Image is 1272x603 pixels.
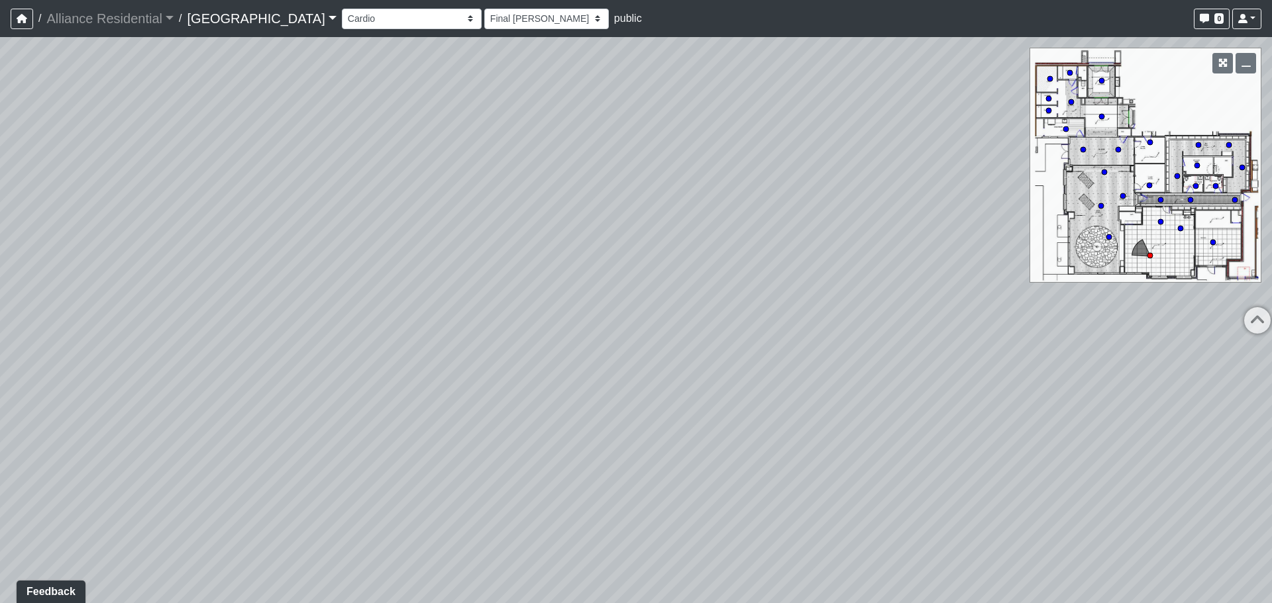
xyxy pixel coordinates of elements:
[614,13,642,24] span: public
[187,5,337,32] a: [GEOGRAPHIC_DATA]
[33,5,46,32] span: /
[10,577,88,603] iframe: Ybug feedback widget
[174,5,187,32] span: /
[46,5,174,32] a: Alliance Residential
[1194,9,1230,29] button: 0
[1214,13,1224,24] span: 0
